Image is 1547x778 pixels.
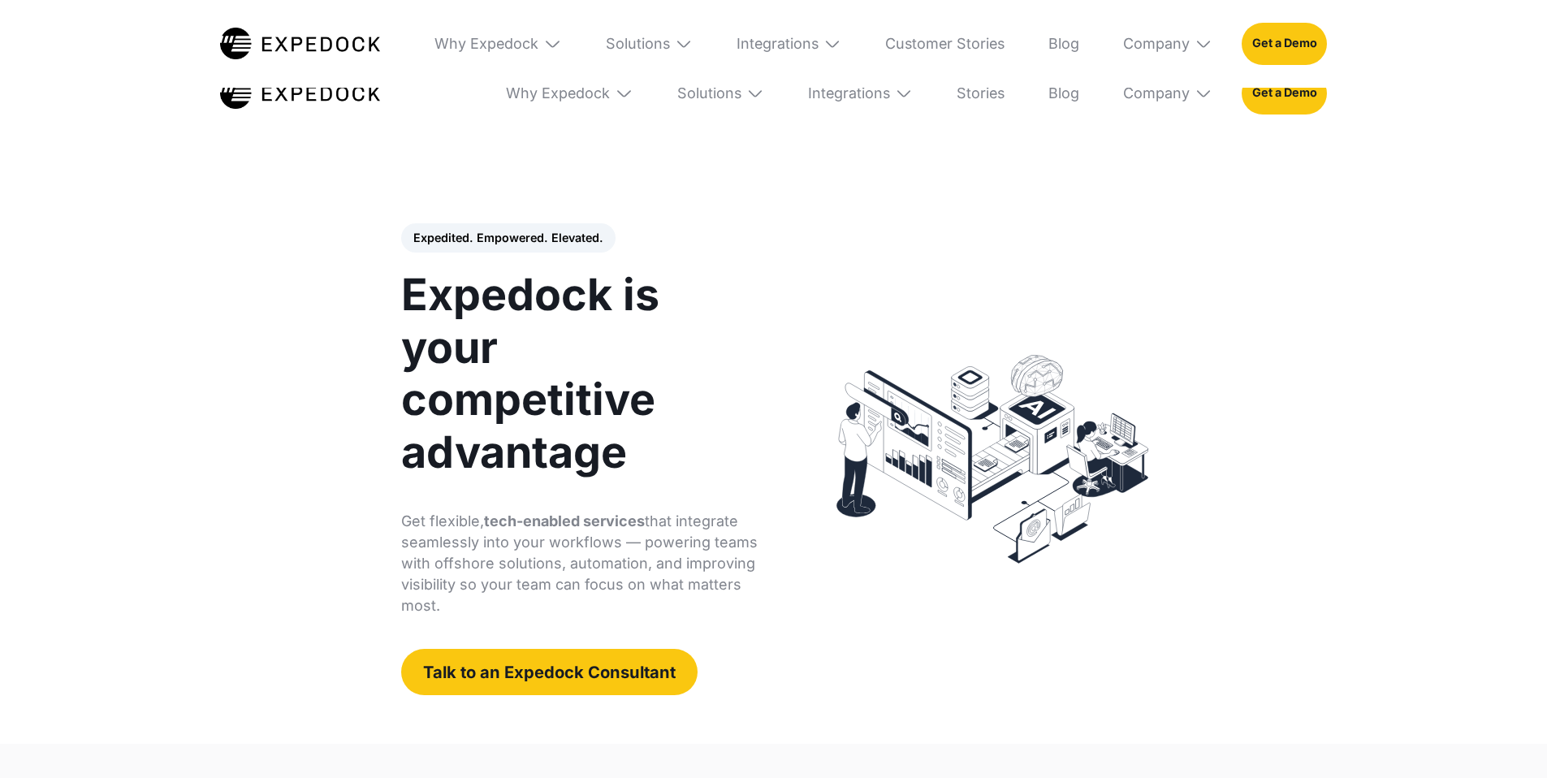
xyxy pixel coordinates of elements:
[1242,23,1327,65] a: Get a Demo
[663,50,779,137] div: Solutions
[808,84,890,102] div: Integrations
[1034,50,1094,137] a: Blog
[1108,50,1227,137] div: Company
[401,269,761,478] h1: Expedock is your competitive advantage
[606,35,670,53] div: Solutions
[1466,700,1547,778] iframe: Chat Widget
[737,35,819,53] div: Integrations
[1123,35,1190,53] div: Company
[942,50,1019,137] a: Stories
[484,512,645,529] strong: tech-enabled services
[491,50,647,137] div: Why Expedock
[434,35,538,53] div: Why Expedock
[401,649,698,694] a: Talk to an Expedock Consultant
[793,50,927,137] div: Integrations
[1123,84,1190,102] div: Company
[401,511,761,616] p: Get flexible, that integrate seamlessly into your workflows — powering teams with offshore soluti...
[1242,72,1327,115] a: Get a Demo
[677,84,741,102] div: Solutions
[506,84,610,102] div: Why Expedock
